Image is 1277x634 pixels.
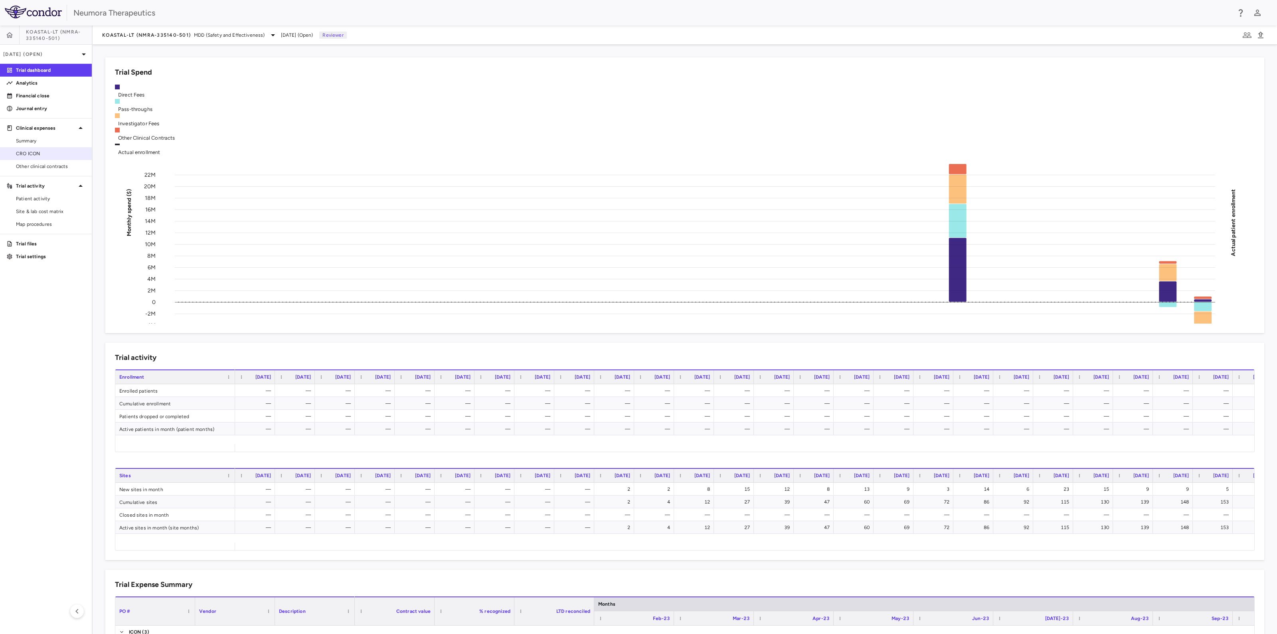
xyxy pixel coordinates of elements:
[734,374,750,380] span: [DATE]
[535,473,550,478] span: [DATE]
[641,496,670,508] div: 4
[16,253,85,260] p: Trial settings
[115,508,235,521] div: Closed sites in month
[1200,423,1229,435] div: —
[1080,384,1109,397] div: —
[115,423,235,435] div: Active patients in month (patient months)
[694,473,710,478] span: [DATE]
[147,253,156,259] tspan: 8M
[1240,496,1269,508] div: 156
[16,79,85,87] p: Analytics
[654,374,670,380] span: [DATE]
[282,397,311,410] div: —
[561,496,590,508] div: —
[402,521,431,534] div: —
[1080,483,1109,496] div: 15
[681,508,710,521] div: —
[1040,423,1069,435] div: —
[841,483,870,496] div: 13
[16,92,85,99] p: Financial close
[282,384,311,397] div: —
[242,423,271,435] div: —
[921,397,949,410] div: —
[242,384,271,397] div: —
[115,496,235,508] div: Cumulative sites
[194,32,265,39] span: MDD (Safety and Effectiveness)
[774,374,790,380] span: [DATE]
[1173,374,1189,380] span: [DATE]
[362,508,391,521] div: —
[16,240,85,247] p: Trial files
[801,423,830,435] div: —
[961,384,989,397] div: —
[721,508,750,521] div: —
[118,134,1255,142] div: Other Clinical Contracts
[1040,397,1069,410] div: —
[242,496,271,508] div: —
[242,483,271,496] div: —
[282,423,311,435] div: —
[16,124,76,132] p: Clinical expenses
[681,397,710,410] div: —
[322,508,351,521] div: —
[1200,384,1229,397] div: —
[144,172,156,178] tspan: 22M
[1160,397,1189,410] div: —
[362,384,391,397] div: —
[841,410,870,423] div: —
[761,384,790,397] div: —
[641,483,670,496] div: 2
[495,473,510,478] span: [DATE]
[681,410,710,423] div: —
[1160,384,1189,397] div: —
[1080,410,1109,423] div: —
[115,384,235,397] div: Enrolled patients
[118,106,1255,113] div: Pass-throughs
[1213,473,1229,478] span: [DATE]
[482,397,510,410] div: —
[1080,397,1109,410] div: —
[1160,483,1189,496] div: 9
[681,496,710,508] div: 12
[881,423,909,435] div: —
[934,473,949,478] span: [DATE]
[415,473,431,478] span: [DATE]
[535,374,550,380] span: [DATE]
[282,410,311,423] div: —
[242,397,271,410] div: —
[255,473,271,478] span: [DATE]
[455,374,470,380] span: [DATE]
[881,397,909,410] div: —
[482,521,510,534] div: —
[654,473,670,478] span: [DATE]
[145,229,156,236] tspan: 12M
[482,384,510,397] div: —
[1133,374,1149,380] span: [DATE]
[1240,508,1269,521] div: —
[3,51,79,58] p: [DATE] (Open)
[1000,397,1029,410] div: —
[1120,496,1149,508] div: 139
[16,105,85,112] p: Journal entry
[575,374,590,380] span: [DATE]
[561,423,590,435] div: —
[961,496,989,508] div: 86
[1000,384,1029,397] div: —
[119,374,144,380] span: Enrollment
[322,410,351,423] div: —
[615,374,630,380] span: [DATE]
[362,423,391,435] div: —
[375,374,391,380] span: [DATE]
[801,483,830,496] div: 8
[322,521,351,534] div: —
[16,137,85,144] span: Summary
[561,483,590,496] div: —
[102,32,191,38] span: KOASTAL-LT (NMRA-335140-501)
[841,397,870,410] div: —
[881,508,909,521] div: —
[319,32,346,39] p: Reviewer
[721,496,750,508] div: 27
[801,508,830,521] div: —
[115,410,235,422] div: Patients dropped or completed
[118,91,1255,99] div: Direct Fees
